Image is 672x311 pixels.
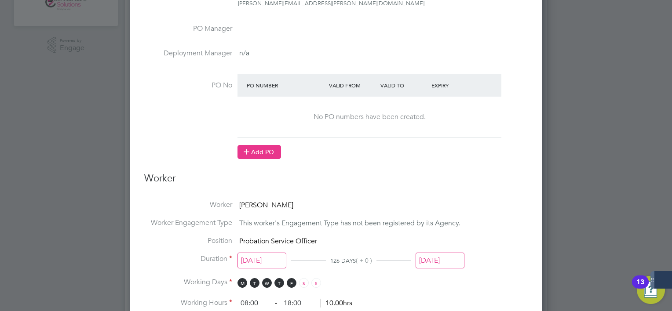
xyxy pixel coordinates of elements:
label: Working Days [144,278,232,287]
label: Worker Engagement Type [144,218,232,228]
input: Select one [416,253,464,269]
label: Deployment Manager [144,49,232,58]
div: Valid From [327,77,378,93]
button: Open Resource Center, 13 new notifications [637,276,665,304]
span: ( + 0 ) [356,257,372,264]
span: Probation Service Officer [239,237,317,246]
h3: Worker [144,172,528,192]
span: ‐ [273,299,279,307]
span: [PERSON_NAME] [239,201,293,210]
span: S [299,278,309,288]
span: T [274,278,284,288]
label: Duration [144,254,232,264]
label: Working Hours [144,298,232,307]
input: Select one [237,253,286,269]
button: Add PO [237,145,281,159]
span: W [262,278,272,288]
label: PO Manager [144,24,232,33]
span: F [287,278,296,288]
span: 10.00hrs [321,299,352,307]
span: T [250,278,259,288]
div: Expiry [429,77,481,93]
span: S [311,278,321,288]
div: PO Number [245,77,327,93]
label: PO No [144,81,232,90]
span: 126 DAYS [330,257,356,264]
label: Worker [144,200,232,210]
div: No PO numbers have been created. [246,112,493,122]
span: n/a [239,49,249,58]
label: Position [144,236,232,246]
div: 13 [636,282,644,293]
div: Valid To [378,77,430,93]
span: M [237,278,247,288]
span: This worker's Engagement Type has not been registered by its Agency. [239,219,460,228]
